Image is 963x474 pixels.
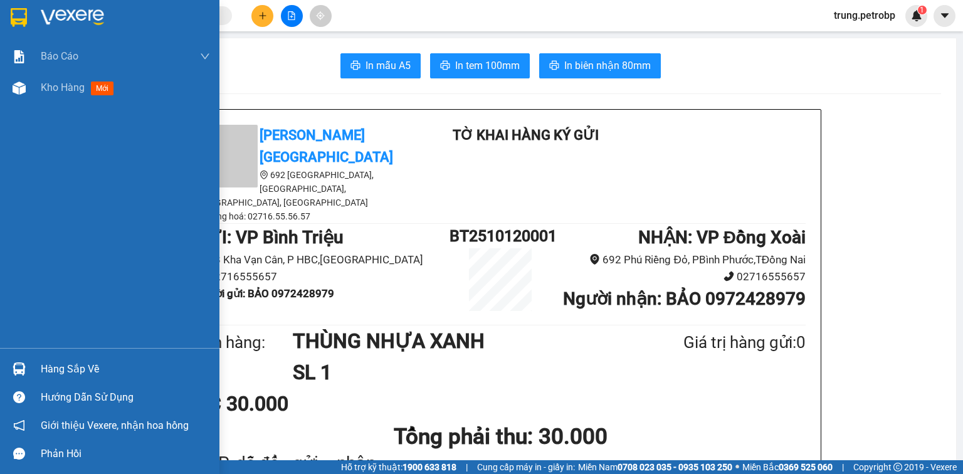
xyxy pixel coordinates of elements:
[41,360,210,379] div: Hàng sắp về
[11,8,27,27] img: logo-vxr
[195,209,421,223] li: Hàng hoá: 02716.55.56.57
[551,268,806,285] li: 02716555657
[258,11,267,20] span: plus
[638,227,806,248] b: NHẬN : VP Đồng Xoài
[477,460,575,474] span: Cung cấp máy in - giấy in:
[200,51,210,61] span: down
[195,454,806,473] div: GẤP. dễ đổ . gửi = nhận
[893,463,902,471] span: copyright
[618,462,732,472] strong: 0708 023 035 - 0935 103 250
[455,58,520,73] span: In tem 100mm
[842,460,844,474] span: |
[11,12,30,25] span: Gửi:
[316,11,325,20] span: aim
[440,60,450,72] span: printer
[11,41,89,56] div: BẢO
[281,5,303,27] button: file-add
[13,391,25,403] span: question-circle
[13,50,26,63] img: solution-icon
[41,445,210,463] div: Phản hồi
[549,60,559,72] span: printer
[939,10,950,21] span: caret-down
[403,462,456,472] strong: 1900 633 818
[98,12,128,25] span: Nhận:
[578,460,732,474] span: Miền Nam
[195,419,806,454] h1: Tổng phải thu: 30.000
[195,388,396,419] div: CC 30.000
[430,53,530,78] button: printerIn tem 100mm
[934,5,955,27] button: caret-down
[98,41,183,56] div: BẢO
[539,53,661,78] button: printerIn biên nhận 80mm
[623,330,806,355] div: Giá trị hàng gửi: 0
[195,287,334,300] b: Người gửi : BẢO 0972428979
[918,6,927,14] sup: 1
[260,127,393,165] b: [PERSON_NAME][GEOGRAPHIC_DATA]
[195,227,344,248] b: GỬI : VP Bình Triệu
[260,171,268,179] span: environment
[350,60,360,72] span: printer
[287,11,296,20] span: file-add
[920,6,924,14] span: 1
[96,84,113,97] span: CC :
[41,388,210,407] div: Hướng dẫn sử dụng
[13,448,25,460] span: message
[310,5,332,27] button: aim
[293,325,623,357] h1: THÙNG NHỰA XANH
[551,251,806,268] li: 692 Phú Riềng Đỏ, PBình Phước,TĐồng Nai
[366,58,411,73] span: In mẫu A5
[195,330,293,355] div: Tên hàng:
[735,465,739,470] span: ⚪️
[911,10,922,21] img: icon-new-feature
[466,460,468,474] span: |
[824,8,905,23] span: trung.petrobp
[251,5,273,27] button: plus
[564,58,651,73] span: In biên nhận 80mm
[41,418,189,433] span: Giới thiệu Vexere, nhận hoa hồng
[589,254,600,265] span: environment
[13,362,26,376] img: warehouse-icon
[779,462,833,472] strong: 0369 525 060
[724,271,734,282] span: phone
[340,53,421,78] button: printerIn mẫu A5
[98,11,183,41] div: VP Đồng Xoài
[96,81,184,98] div: 30.000
[195,268,450,285] li: 02716555657
[450,224,551,248] h1: BT2510120001
[11,11,89,41] div: VP Bình Triệu
[195,168,421,209] li: 692 [GEOGRAPHIC_DATA], [GEOGRAPHIC_DATA], [GEOGRAPHIC_DATA], [GEOGRAPHIC_DATA]
[742,460,833,474] span: Miền Bắc
[41,48,78,64] span: Báo cáo
[341,460,456,474] span: Hỗ trợ kỹ thuật:
[453,127,599,143] b: TỜ KHAI HÀNG KÝ GỬI
[13,82,26,95] img: warehouse-icon
[91,82,113,95] span: mới
[293,357,623,388] h1: SL 1
[41,82,85,93] span: Kho hàng
[13,419,25,431] span: notification
[195,251,450,268] li: 98 Kha Vạn Cân, P HBC,[GEOGRAPHIC_DATA]
[563,288,806,309] b: Người nhận : BẢO 0972428979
